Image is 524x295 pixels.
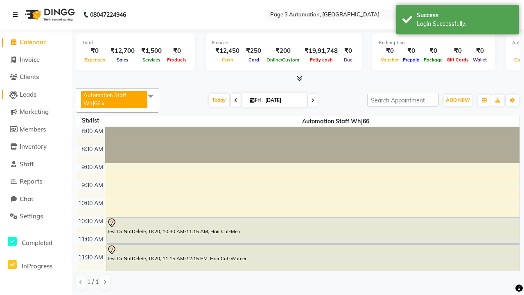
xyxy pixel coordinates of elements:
div: 8:00 AM [80,127,105,136]
a: Inventory [2,142,70,152]
a: Clients [2,73,70,82]
button: ADD NEW [444,95,472,106]
a: Invoice [2,55,70,65]
span: Reports [20,177,42,185]
input: Search Appointment [367,94,439,107]
div: ₹19,91,748 [301,46,341,56]
div: Total [82,39,189,46]
a: x [101,100,104,107]
a: Members [2,125,70,134]
span: Services [140,57,163,63]
div: ₹0 [341,46,355,56]
div: Login Successfully. [417,20,513,28]
span: Members [20,125,46,133]
div: ₹0 [471,46,489,56]
span: Calendar [20,38,46,46]
span: Sales [115,57,131,63]
input: 2025-10-03 [263,94,304,107]
div: ₹250 [243,46,264,56]
div: ₹12,700 [107,46,138,56]
div: 9:30 AM [80,181,105,190]
div: ₹0 [422,46,445,56]
a: Chat [2,195,70,204]
div: ₹0 [379,46,401,56]
span: Online/Custom [264,57,301,63]
div: 11:30 AM [77,253,105,262]
span: 1 / 1 [87,278,99,286]
span: ADD NEW [446,97,470,103]
div: ₹0 [445,46,471,56]
span: Package [422,57,445,63]
b: 08047224946 [90,3,126,26]
a: Marketing [2,107,70,117]
div: ₹0 [165,46,189,56]
span: Card [246,57,261,63]
span: Due [342,57,355,63]
a: Reports [2,177,70,186]
div: ₹1,500 [138,46,165,56]
span: Gift Cards [445,57,471,63]
span: Wallet [471,57,489,63]
span: Cash [220,57,235,63]
a: Leads [2,90,70,100]
div: 10:30 AM [77,217,105,226]
span: Today [209,94,229,107]
span: Automation Staff WhJ66 [84,92,126,107]
span: Chat [20,195,33,203]
div: Stylist [76,116,105,125]
a: Staff [2,160,70,169]
span: Expenses [82,57,107,63]
span: Voucher [379,57,401,63]
span: Prepaid [401,57,422,63]
span: Fri [248,97,263,103]
span: Staff [20,160,34,168]
span: Inventory [20,143,47,150]
div: Redemption [379,39,489,46]
div: 8:30 AM [80,145,105,154]
span: Completed [22,239,52,247]
a: Settings [2,212,70,221]
div: 10:00 AM [77,199,105,208]
span: Marketing [20,108,49,116]
span: Leads [20,91,36,98]
img: logo [21,3,77,26]
span: InProgress [22,262,52,270]
a: Calendar [2,38,70,47]
span: Invoice [20,56,40,64]
span: Clients [20,73,39,81]
div: 11:00 AM [77,235,105,244]
div: ₹12,450 [212,46,243,56]
span: Products [165,57,189,63]
span: Settings [20,212,43,220]
div: Finance [212,39,355,46]
div: ₹0 [82,46,107,56]
div: 9:00 AM [80,163,105,172]
div: ₹0 [401,46,422,56]
span: Petty cash [308,57,335,63]
div: Success [417,11,513,20]
div: ₹200 [264,46,301,56]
